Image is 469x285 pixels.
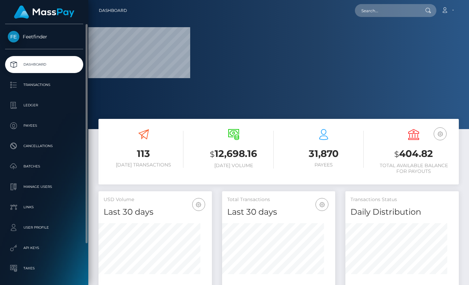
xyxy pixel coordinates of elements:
[104,162,183,168] h6: [DATE] Transactions
[8,222,80,233] p: User Profile
[5,34,83,40] span: Feetfinder
[99,3,127,18] a: Dashboard
[8,161,80,172] p: Batches
[5,158,83,175] a: Batches
[8,202,80,212] p: Links
[284,147,364,160] h3: 31,870
[374,147,454,161] h3: 404.82
[394,149,399,159] small: $
[284,162,364,168] h6: Payees
[5,97,83,114] a: Ledger
[374,163,454,174] h6: Total Available Balance for Payouts
[8,263,80,273] p: Taxes
[8,80,80,90] p: Transactions
[5,260,83,277] a: Taxes
[8,31,19,42] img: Feetfinder
[8,121,80,131] p: Payees
[227,196,330,203] h5: Total Transactions
[5,117,83,134] a: Payees
[5,239,83,256] a: API Keys
[350,196,454,203] h5: Transactions Status
[8,100,80,110] p: Ledger
[355,4,419,17] input: Search...
[8,243,80,253] p: API Keys
[5,219,83,236] a: User Profile
[8,59,80,70] p: Dashboard
[210,149,215,159] small: $
[5,76,83,93] a: Transactions
[8,141,80,151] p: Cancellations
[5,199,83,216] a: Links
[194,147,273,161] h3: 12,698.16
[5,56,83,73] a: Dashboard
[104,147,183,160] h3: 113
[227,206,330,218] h4: Last 30 days
[8,182,80,192] p: Manage Users
[350,206,454,218] h4: Daily Distribution
[5,178,83,195] a: Manage Users
[5,138,83,155] a: Cancellations
[14,5,74,19] img: MassPay Logo
[194,163,273,168] h6: [DATE] Volume
[104,196,207,203] h5: USD Volume
[104,206,207,218] h4: Last 30 days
